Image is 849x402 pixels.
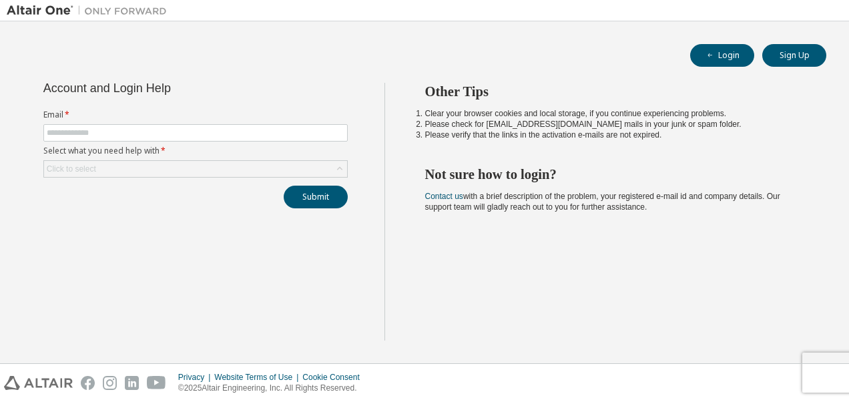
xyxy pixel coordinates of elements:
button: Login [690,44,754,67]
div: Click to select [47,164,96,174]
img: facebook.svg [81,376,95,390]
p: © 2025 Altair Engineering, Inc. All Rights Reserved. [178,383,368,394]
div: Account and Login Help [43,83,287,93]
button: Submit [284,186,348,208]
span: with a brief description of the problem, your registered e-mail id and company details. Our suppo... [425,192,780,212]
div: Privacy [178,372,214,383]
img: Altair One [7,4,174,17]
label: Select what you need help with [43,146,348,156]
div: Website Terms of Use [214,372,302,383]
h2: Other Tips [425,83,803,100]
div: Click to select [44,161,347,177]
img: altair_logo.svg [4,376,73,390]
img: youtube.svg [147,376,166,390]
img: linkedin.svg [125,376,139,390]
li: Clear your browser cookies and local storage, if you continue experiencing problems. [425,108,803,119]
button: Sign Up [762,44,826,67]
label: Email [43,110,348,120]
img: instagram.svg [103,376,117,390]
div: Cookie Consent [302,372,367,383]
li: Please verify that the links in the activation e-mails are not expired. [425,130,803,140]
li: Please check for [EMAIL_ADDRESS][DOMAIN_NAME] mails in your junk or spam folder. [425,119,803,130]
h2: Not sure how to login? [425,166,803,183]
a: Contact us [425,192,463,201]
